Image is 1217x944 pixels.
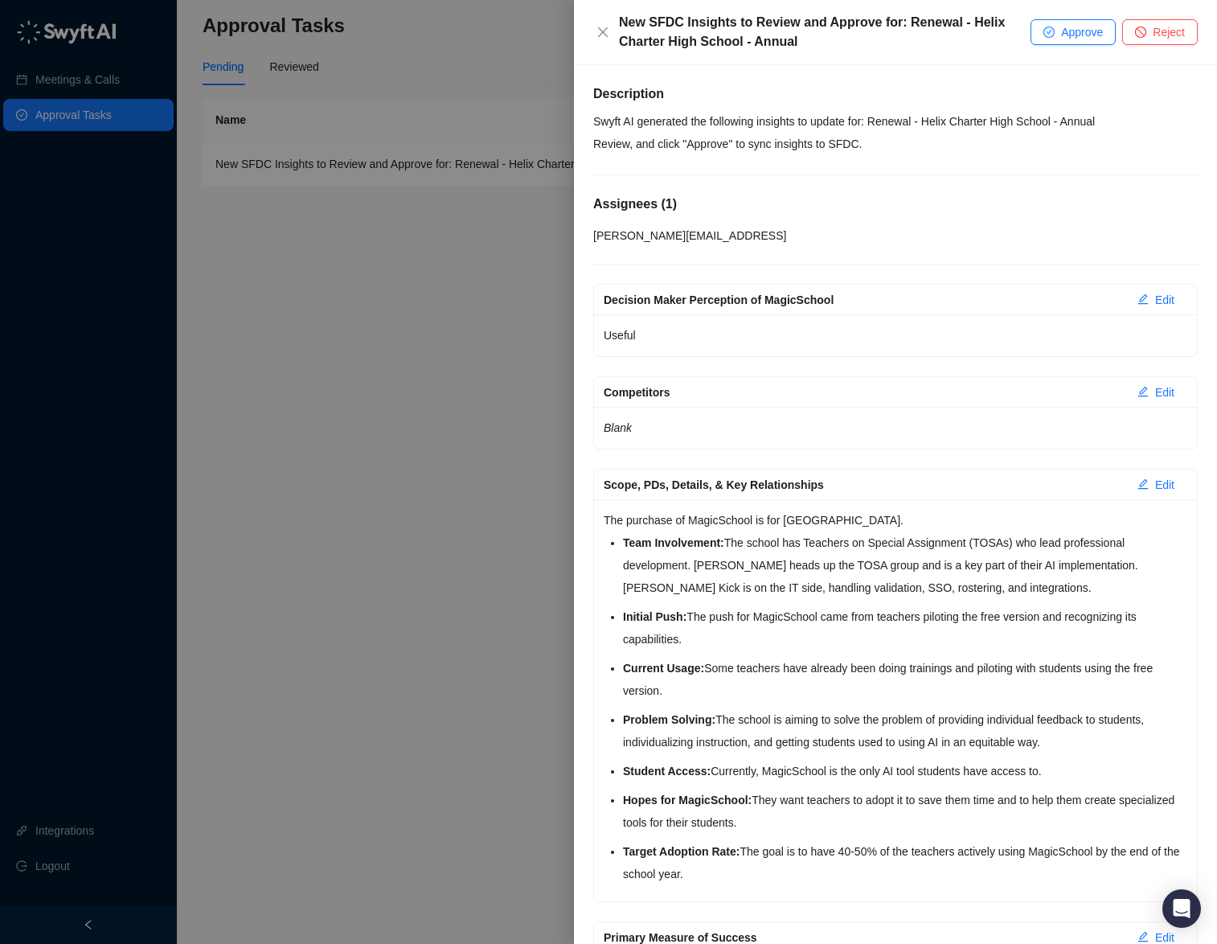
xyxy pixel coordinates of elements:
button: Reject [1122,19,1198,45]
li: The school is aiming to solve the problem of providing individual feedback to students, individua... [623,708,1187,753]
li: The push for MagicSchool came from teachers piloting the free version and recognizing its capabil... [623,605,1187,651]
li: The goal is to have 40-50% of the teachers actively using MagicSchool by the end of the school year. [623,840,1187,885]
strong: Problem Solving: [623,713,715,726]
span: Approve [1061,23,1103,41]
span: Edit [1155,476,1174,494]
p: Swyft AI generated the following insights to update for: Renewal - Helix Charter High School - An... [593,110,1198,133]
span: close [596,26,609,39]
span: edit [1137,931,1149,942]
p: Review, and click "Approve" to sync insights to SFDC. [593,133,1198,155]
p: Useful [604,324,1187,347]
span: check-circle [1043,27,1055,38]
strong: Team Involvement: [623,536,724,549]
span: edit [1137,478,1149,490]
span: [PERSON_NAME][EMAIL_ADDRESS] [593,229,786,242]
button: Edit [1125,287,1187,313]
strong: Student Access: [623,765,711,778]
p: The purchase of MagicSchool is for [GEOGRAPHIC_DATA]. [604,509,1187,532]
div: Decision Maker Perception of MagicSchool [604,291,1125,309]
strong: Initial Push: [623,610,686,623]
div: Competitors [604,384,1125,401]
li: Currently, MagicSchool is the only AI tool students have access to. [623,760,1187,782]
li: They want teachers to adopt it to save them time and to help them create specialized tools for th... [623,789,1187,834]
span: Edit [1155,384,1174,401]
strong: Target Adoption Rate: [623,845,740,858]
span: Edit [1155,291,1174,309]
span: stop [1135,27,1146,38]
strong: Hopes for MagicSchool: [623,794,752,807]
button: Edit [1125,472,1187,498]
button: Close [593,23,613,42]
div: Scope, PDs, Details, & Key Relationships [604,476,1125,494]
li: The school has Teachers on Special Assignment (TOSAs) who lead professional development. [PERSON_... [623,532,1187,599]
h5: Description [593,84,1198,104]
h5: Assignees ( 1 ) [593,195,1198,214]
span: edit [1137,293,1149,305]
span: Reject [1153,23,1185,41]
span: edit [1137,386,1149,397]
em: Blank [604,421,632,434]
div: New SFDC Insights to Review and Approve for: Renewal - Helix Charter High School - Annual [619,13,1031,51]
strong: Current Usage: [623,662,704,675]
div: Open Intercom Messenger [1162,889,1201,928]
button: Approve [1031,19,1116,45]
button: Edit [1125,380,1187,405]
li: Some teachers have already been doing trainings and piloting with students using the free version. [623,657,1187,702]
